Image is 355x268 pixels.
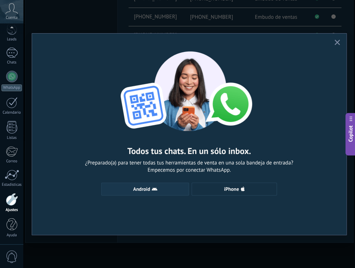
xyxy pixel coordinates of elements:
div: Calendario [1,110,22,115]
span: Copilot [347,125,354,142]
span: Cuenta [6,16,18,20]
div: Ayuda [1,233,22,238]
div: Ajustes [1,208,22,212]
span: ¿Preparado(a) para tener todas tus herramientas de venta en una sola bandeja de entrada? Empecemo... [85,159,293,174]
div: WhatsApp [1,84,22,91]
button: iPhone [192,183,277,195]
div: Chats [1,60,22,65]
span: iPhone [224,186,239,192]
h2: Todos tus chats. En un sólo inbox. [127,145,251,157]
div: Estadísticas [1,183,22,187]
div: Leads [1,37,22,42]
span: Android [133,186,150,192]
div: Listas [1,136,22,140]
div: Correo [1,159,22,164]
button: Android [101,183,189,195]
img: wa-lite-select-device.png [110,44,268,131]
